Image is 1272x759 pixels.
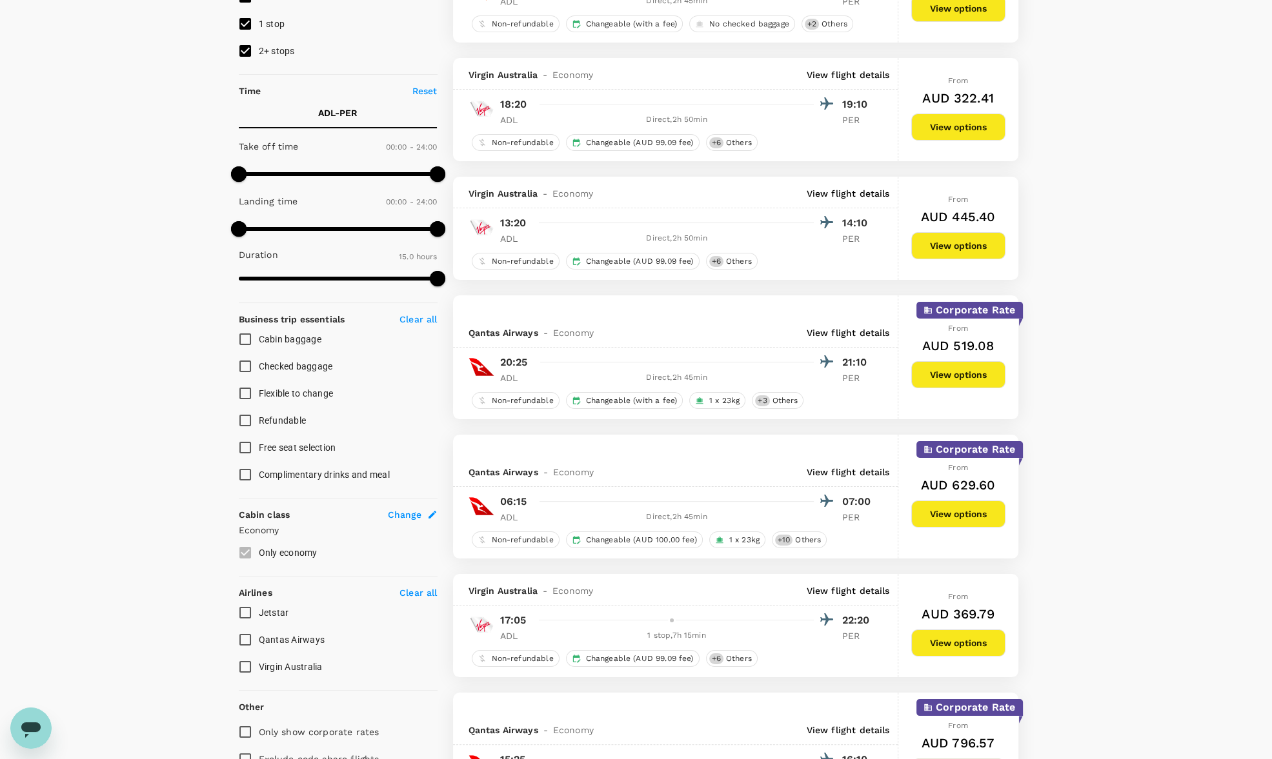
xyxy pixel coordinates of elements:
div: +2Others [802,15,853,32]
div: Changeable (with a fee) [566,15,683,32]
span: + 3 [755,395,769,406]
span: Refundable [259,415,307,426]
div: Non-refundable [472,15,560,32]
img: VA [469,215,494,241]
span: Changeable (with a fee) [581,395,682,406]
span: Economy [552,68,593,81]
span: + 6 [709,653,723,664]
div: Non-refundable [472,531,560,548]
span: Jetstar [259,607,289,618]
strong: Cabin class [239,509,290,520]
div: Changeable (AUD 99.09 fee) [566,134,700,151]
div: Changeable (AUD 100.00 fee) [566,531,703,548]
div: +6Others [706,134,758,151]
p: 07:00 [842,494,874,509]
p: Corporate Rate [936,442,1015,457]
h6: AUD 322.41 [922,88,994,108]
p: 14:10 [842,215,874,231]
img: QF [469,493,494,519]
div: Direct , 2h 45min [540,511,814,524]
span: - [538,466,553,478]
span: Changeable (with a fee) [581,19,682,30]
span: 1 x 23kg [704,395,745,406]
p: 20:25 [500,355,528,370]
div: Changeable (AUD 99.09 fee) [566,650,700,667]
div: Direct , 2h 45min [540,371,814,384]
img: VA [469,96,494,122]
span: + 6 [709,256,723,267]
span: Virgin Australia [469,584,538,597]
span: Economy [552,584,593,597]
span: - [538,724,553,736]
strong: Airlines [239,587,272,598]
h6: AUD 629.60 [921,475,996,495]
div: Direct , 2h 50min [540,232,814,245]
span: - [538,326,553,339]
span: 1 stop [259,19,285,29]
h6: AUD 519.08 [922,335,994,356]
p: 22:20 [842,613,874,628]
p: Economy [239,524,438,537]
span: Economy [553,724,594,736]
p: Other [239,700,265,713]
span: Changeable (AUD 99.09 fee) [581,653,699,664]
p: ADL - PER [318,106,358,119]
button: View options [911,113,1005,141]
span: Others [721,256,757,267]
span: + 6 [709,137,723,148]
p: Landing time [239,195,298,208]
span: Changeable (AUD 99.09 fee) [581,256,699,267]
span: Non-refundable [487,653,559,664]
span: Qantas Airways [259,635,325,645]
p: Duration [239,248,278,261]
p: Only show corporate rates [259,725,379,738]
p: 18:20 [500,97,527,112]
div: 1 x 23kg [709,531,765,548]
span: Qantas Airways [469,326,538,339]
h6: AUD 796.57 [922,733,995,753]
p: 21:10 [842,355,874,370]
span: Complimentary drinks and meal [259,469,390,480]
span: Free seat selection [259,442,336,453]
div: No checked baggage [689,15,795,32]
p: ADL [500,511,532,524]
p: Corporate Rate [936,700,1015,715]
span: 00:00 - 24:00 [386,143,438,152]
p: View flight details [807,584,890,597]
div: Non-refundable [472,253,560,270]
span: + 10 [775,535,792,546]
div: +10Others [772,531,827,548]
span: Checked baggage [259,361,333,371]
span: - [538,187,552,200]
p: 17:05 [500,613,527,628]
div: Direct , 2h 50min [540,113,814,126]
span: Others [721,137,757,148]
p: View flight details [807,326,890,339]
div: +6Others [706,253,758,270]
p: View flight details [807,724,890,736]
span: Flexible to change [259,388,334,399]
p: Reset [412,84,438,97]
span: From [948,195,968,204]
p: View flight details [807,466,890,478]
span: Others [721,653,757,664]
span: No checked baggage [704,19,794,30]
span: Economy [553,326,594,339]
button: View options [911,629,1005,656]
span: Economy [552,187,593,200]
p: PER [842,629,874,642]
span: - [538,68,552,81]
span: 2+ stops [259,46,295,56]
span: Non-refundable [487,395,559,406]
h6: AUD 445.40 [921,206,996,227]
p: Take off time [239,140,299,153]
div: Changeable (AUD 99.09 fee) [566,253,700,270]
span: - [538,584,552,597]
span: Economy [553,466,594,478]
span: Virgin Australia [259,662,323,672]
span: + 2 [805,19,819,30]
span: From [948,463,968,472]
p: View flight details [807,68,890,81]
p: ADL [500,232,532,245]
span: Non-refundable [487,256,559,267]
